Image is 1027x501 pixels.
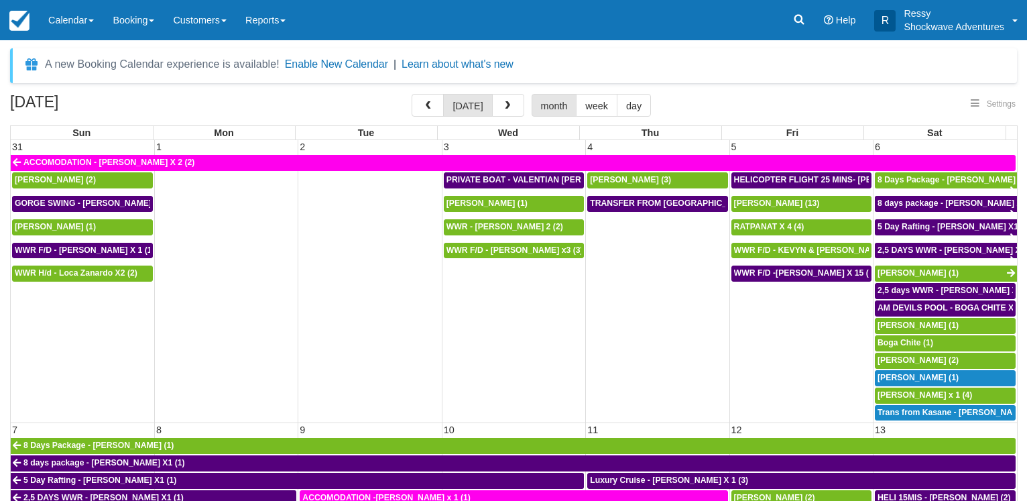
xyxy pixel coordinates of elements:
span: 12 [730,425,743,435]
span: Thu [642,127,659,138]
a: ACCOMODATION - [PERSON_NAME] X 2 (2) [11,155,1016,171]
span: 6 [873,142,882,152]
a: Learn about what's new [402,58,513,70]
span: [PERSON_NAME] (1) [878,373,959,382]
a: [PERSON_NAME] (1) [12,219,153,235]
span: 7 [11,425,19,435]
span: [PERSON_NAME] x 1 (4) [878,390,972,400]
span: WWR F/D -[PERSON_NAME] X 15 (15) [734,268,881,278]
p: Ressy [904,7,1004,20]
span: Wed [498,127,518,138]
span: [PERSON_NAME] (1) [878,321,959,330]
span: [PERSON_NAME] (1) [446,199,528,208]
a: 8 days package - [PERSON_NAME] X1 (1) [875,196,1017,212]
a: [PERSON_NAME] (1) [875,266,1017,282]
a: Luxury Cruise - [PERSON_NAME] X 1 (3) [587,473,1016,489]
span: 31 [11,142,24,152]
span: Tue [358,127,375,138]
span: 8 days package - [PERSON_NAME] X1 (1) [23,458,185,467]
p: Shockwave Adventures [904,20,1004,34]
a: 8 days package - [PERSON_NAME] X1 (1) [11,455,1016,471]
span: Sat [927,127,942,138]
span: 5 Day Rafting - [PERSON_NAME] X1 (1) [23,476,176,485]
a: GORGE SWING - [PERSON_NAME] X 2 (2) [12,196,153,212]
span: PRIVATE BOAT - VALENTIAN [PERSON_NAME] X 4 (4) [446,175,657,184]
span: Boga Chite (1) [878,338,933,347]
button: week [576,94,617,117]
a: TRANSFER FROM [GEOGRAPHIC_DATA] TO VIC FALLS - [PERSON_NAME] X 1 (1) [587,196,727,212]
span: Sun [72,127,90,138]
a: 2,5 days WWR - [PERSON_NAME] X2 (2) [875,283,1016,299]
span: WWR - [PERSON_NAME] 2 (2) [446,222,563,231]
a: 5 Day Rafting - [PERSON_NAME] X1 (1) [11,473,584,489]
button: [DATE] [443,94,492,117]
span: | [394,58,396,70]
a: 5 Day Rafting - [PERSON_NAME] X1 (1) [875,219,1017,235]
span: 9 [298,425,306,435]
span: 10 [442,425,456,435]
div: R [874,10,896,32]
a: Boga Chite (1) [875,335,1016,351]
a: [PERSON_NAME] (2) [12,172,153,188]
a: [PERSON_NAME] (1) [875,370,1016,386]
i: Help [824,15,833,25]
span: 11 [586,425,599,435]
button: Settings [963,95,1024,114]
div: A new Booking Calendar experience is available! [45,56,280,72]
span: WWR F/D - [PERSON_NAME] x3 (3) [446,245,583,255]
a: WWR - [PERSON_NAME] 2 (2) [444,219,584,235]
a: Trans from Kasane - [PERSON_NAME] X4 (4) [875,405,1016,421]
button: day [617,94,651,117]
a: RATPANAT X 4 (4) [731,219,871,235]
a: WWR F/D - [PERSON_NAME] X 1 (1) [12,243,153,259]
span: WWR H/d - Loca Zanardo X2 (2) [15,268,137,278]
span: [PERSON_NAME] (3) [590,175,671,184]
span: 1 [155,142,163,152]
a: AM DEVILS POOL - BOGA CHITE X 1 (1) [875,300,1016,317]
a: WWR H/d - Loca Zanardo X2 (2) [12,266,153,282]
a: PRIVATE BOAT - VALENTIAN [PERSON_NAME] X 4 (4) [444,172,584,188]
span: 3 [442,142,450,152]
a: WWR F/D - KEVYN & [PERSON_NAME] 2 (2) [731,243,871,259]
span: 8 Days Package - [PERSON_NAME] (1) [23,441,174,450]
a: 8 Days Package - [PERSON_NAME] (1) [11,438,1016,454]
span: [PERSON_NAME] (2) [878,355,959,365]
span: HELICOPTER FLIGHT 25 MINS- [PERSON_NAME] X1 (1) [734,175,951,184]
span: Settings [987,99,1016,109]
span: [PERSON_NAME] (2) [15,175,96,184]
button: month [532,94,577,117]
span: GORGE SWING - [PERSON_NAME] X 2 (2) [15,199,178,208]
a: HELICOPTER FLIGHT 25 MINS- [PERSON_NAME] X1 (1) [731,172,871,188]
span: RATPANAT X 4 (4) [734,222,804,231]
span: [PERSON_NAME] (1) [878,268,959,278]
a: WWR F/D -[PERSON_NAME] X 15 (15) [731,266,871,282]
a: WWR F/D - [PERSON_NAME] x3 (3) [444,243,584,259]
span: [PERSON_NAME] (1) [15,222,96,231]
button: Enable New Calendar [285,58,388,71]
span: ACCOMODATION - [PERSON_NAME] X 2 (2) [23,158,194,167]
a: [PERSON_NAME] (1) [444,196,584,212]
h2: [DATE] [10,94,180,119]
a: [PERSON_NAME] (3) [587,172,727,188]
span: Fri [786,127,798,138]
span: WWR F/D - KEVYN & [PERSON_NAME] 2 (2) [734,245,905,255]
span: 8 [155,425,163,435]
span: 2 [298,142,306,152]
span: Mon [214,127,234,138]
a: 2,5 DAYS WWR - [PERSON_NAME] X1 (1) [875,243,1017,259]
span: [PERSON_NAME] (13) [734,199,820,208]
a: [PERSON_NAME] (13) [731,196,871,212]
img: checkfront-main-nav-mini-logo.png [9,11,29,31]
span: 13 [873,425,887,435]
a: [PERSON_NAME] x 1 (4) [875,388,1016,404]
a: [PERSON_NAME] (1) [875,318,1016,334]
span: Luxury Cruise - [PERSON_NAME] X 1 (3) [590,476,748,485]
span: 4 [586,142,594,152]
span: TRANSFER FROM [GEOGRAPHIC_DATA] TO VIC FALLS - [PERSON_NAME] X 1 (1) [590,199,912,208]
span: WWR F/D - [PERSON_NAME] X 1 (1) [15,245,155,255]
span: 5 [730,142,738,152]
a: 8 Days Package - [PERSON_NAME] (1) [875,172,1017,188]
span: Help [836,15,856,25]
a: [PERSON_NAME] (2) [875,353,1016,369]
